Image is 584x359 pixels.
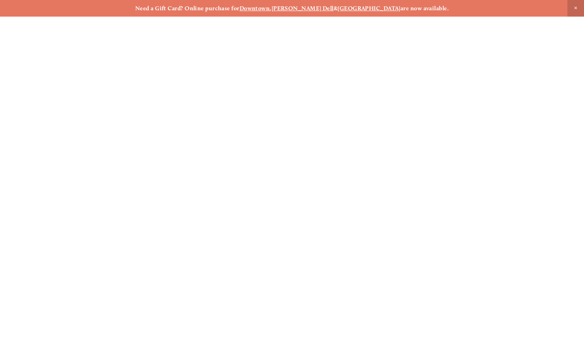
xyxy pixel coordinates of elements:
[272,5,334,12] a: [PERSON_NAME] Dell
[240,5,270,12] a: Downtown
[270,5,271,12] strong: ,
[135,5,240,12] strong: Need a Gift Card? Online purchase for
[334,5,338,12] strong: &
[401,5,449,12] strong: are now available.
[338,5,401,12] a: [GEOGRAPHIC_DATA]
